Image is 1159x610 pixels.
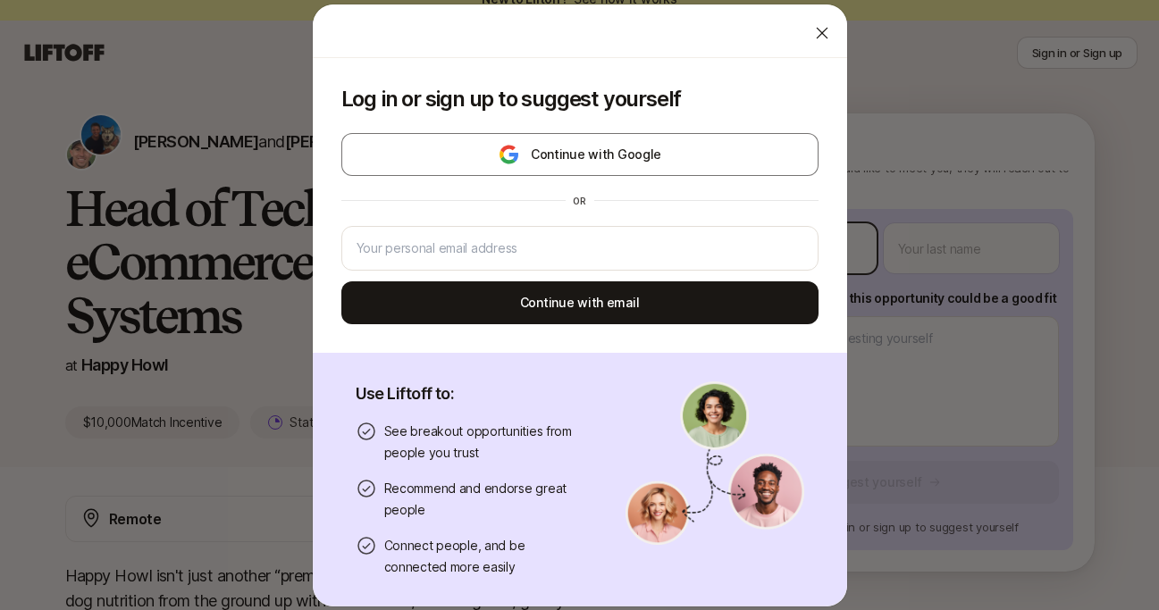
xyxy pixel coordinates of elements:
input: Your personal email address [357,238,803,259]
img: google-logo [498,144,520,165]
div: or [566,194,594,208]
p: Recommend and endorse great people [384,478,583,521]
p: Log in or sign up to suggest yourself [341,87,819,112]
p: Connect people, and be connected more easily [384,535,583,578]
p: See breakout opportunities from people you trust [384,421,583,464]
img: signup-banner [626,381,804,546]
button: Continue with email [341,281,819,324]
p: Use Liftoff to: [356,381,583,406]
button: Continue with Google [341,133,819,176]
